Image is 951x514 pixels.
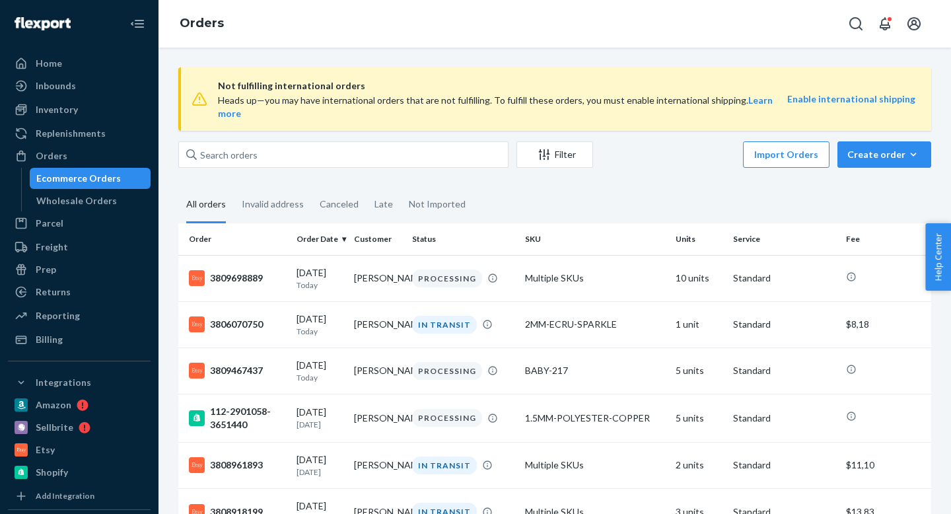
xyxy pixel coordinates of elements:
[670,442,728,488] td: 2 units
[925,223,951,291] button: Help Center
[36,421,73,434] div: Sellbrite
[36,443,55,457] div: Etsy
[733,318,835,331] p: Standard
[670,255,728,301] td: 10 units
[843,11,869,37] button: Open Search Box
[36,285,71,299] div: Returns
[872,11,898,37] button: Open notifications
[728,223,841,255] th: Service
[733,364,835,377] p: Standard
[733,272,835,285] p: Standard
[8,394,151,416] a: Amazon
[36,149,67,163] div: Orders
[841,301,931,348] td: $8,18
[412,409,482,427] div: PROCESSING
[525,364,665,377] div: BABY-217
[8,417,151,438] a: Sellbrite
[242,187,304,221] div: Invalid address
[412,362,482,380] div: PROCESSING
[218,78,787,94] span: Not fulfilling international orders
[297,359,343,383] div: [DATE]
[8,123,151,144] a: Replenishments
[36,490,94,501] div: Add Integration
[297,266,343,291] div: [DATE]
[297,453,343,478] div: [DATE]
[349,301,406,348] td: [PERSON_NAME]
[8,488,151,504] a: Add Integration
[743,141,829,168] button: Import Orders
[36,240,68,254] div: Freight
[291,223,349,255] th: Order Date
[787,93,915,104] a: Enable international shipping
[8,237,151,258] a: Freight
[8,75,151,96] a: Inbounds
[30,190,151,211] a: Wholesale Orders
[15,17,71,30] img: Flexport logo
[670,301,728,348] td: 1 unit
[36,127,106,140] div: Replenishments
[733,412,835,425] p: Standard
[412,316,477,334] div: IN TRANSIT
[36,194,117,207] div: Wholesale Orders
[297,372,343,383] p: Today
[297,406,343,430] div: [DATE]
[30,168,151,189] a: Ecommerce Orders
[525,318,665,331] div: 2MM-ECRU-SPARKLE
[36,103,78,116] div: Inventory
[670,394,728,442] td: 5 units
[8,281,151,303] a: Returns
[670,348,728,394] td: 5 units
[189,405,286,431] div: 112-2901058-3651440
[374,187,393,221] div: Late
[349,255,406,301] td: [PERSON_NAME]
[8,259,151,280] a: Prep
[36,79,76,92] div: Inbounds
[36,398,71,412] div: Amazon
[409,187,466,221] div: Not Imported
[841,223,931,255] th: Fee
[841,442,931,488] td: $11,10
[520,255,670,301] td: Multiple SKUs
[8,99,151,120] a: Inventory
[36,466,68,479] div: Shopify
[189,363,286,379] div: 3809467437
[36,217,63,230] div: Parcel
[354,233,401,244] div: Customer
[8,439,151,460] a: Etsy
[178,223,291,255] th: Order
[349,394,406,442] td: [PERSON_NAME]
[36,376,91,389] div: Integrations
[349,348,406,394] td: [PERSON_NAME]
[36,172,121,185] div: Ecommerce Orders
[36,309,80,322] div: Reporting
[516,141,593,168] button: Filter
[186,187,226,223] div: All orders
[8,145,151,166] a: Orders
[670,223,728,255] th: Units
[520,442,670,488] td: Multiple SKUs
[320,187,359,221] div: Canceled
[733,459,835,472] p: Standard
[8,462,151,483] a: Shopify
[169,5,234,43] ol: breadcrumbs
[189,270,286,286] div: 3809698889
[189,457,286,473] div: 3808961893
[901,11,927,37] button: Open account menu
[8,305,151,326] a: Reporting
[517,148,592,161] div: Filter
[412,270,482,287] div: PROCESSING
[525,412,665,425] div: 1.5MM-POLYESTER-COPPER
[407,223,520,255] th: Status
[520,223,670,255] th: SKU
[8,53,151,74] a: Home
[124,11,151,37] button: Close Navigation
[297,279,343,291] p: Today
[412,457,477,474] div: IN TRANSIT
[8,372,151,393] button: Integrations
[297,326,343,337] p: Today
[297,312,343,337] div: [DATE]
[837,141,931,168] button: Create order
[8,329,151,350] a: Billing
[847,148,921,161] div: Create order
